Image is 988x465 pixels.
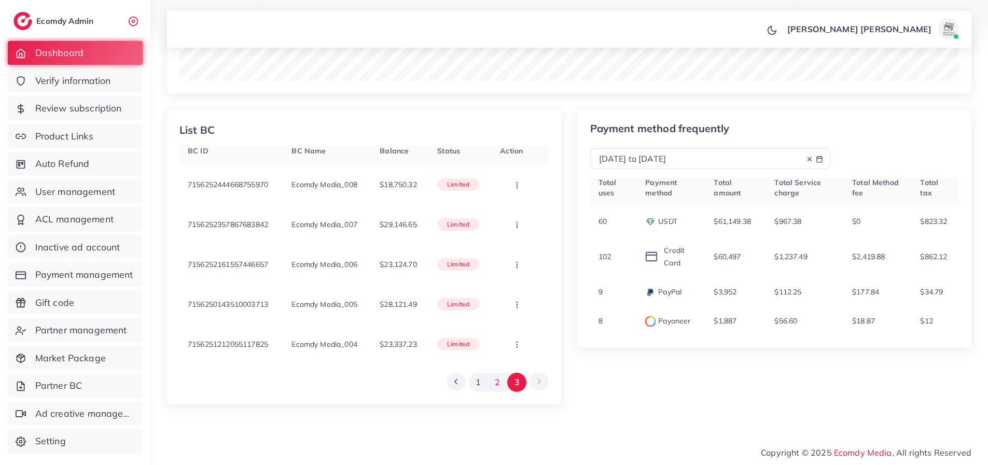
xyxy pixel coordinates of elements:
[179,122,215,137] div: List BC
[35,213,114,226] span: ACL management
[380,338,417,350] p: $23,337.23
[380,258,417,271] p: $23,124.70
[35,268,133,281] span: Payment management
[8,402,143,426] a: Ad creative management
[645,215,677,228] p: USDT
[35,157,90,171] span: Auto Refund
[774,250,807,263] p: $1,237.49
[188,258,268,271] p: 7156252161557446657
[599,286,603,298] p: 9
[8,69,143,93] a: Verify information
[35,434,66,448] span: Setting
[35,323,127,337] span: Partner management
[447,298,469,311] p: limited
[35,74,111,88] span: Verify information
[35,379,82,392] span: Partner BC
[599,315,603,327] p: 8
[774,315,797,327] p: $56.60
[36,16,96,26] h2: Ecomdy Admin
[380,178,417,191] p: $18,750.32
[892,446,971,459] span: , All rights Reserved
[645,287,656,298] img: payment
[35,185,115,199] span: User management
[8,235,143,259] a: Inactive ad account
[714,286,736,298] p: $3,952
[787,23,931,35] p: [PERSON_NAME] [PERSON_NAME]
[920,178,938,198] span: Total tax
[35,296,74,309] span: Gift code
[645,286,681,298] p: PayPal
[447,258,469,271] p: limited
[645,316,656,327] img: payment
[35,102,122,115] span: Review subscription
[920,286,943,298] p: $34.79
[380,146,409,156] span: Balance
[714,178,741,198] span: Total amount
[500,146,523,156] span: Action
[8,152,143,176] a: Auto Refund
[291,338,357,350] p: Ecomdy Media_004
[291,146,326,156] span: BC Name
[920,215,947,228] p: $823.32
[8,41,143,65] a: Dashboard
[774,286,801,298] p: $112.25
[8,207,143,231] a: ACL management
[13,12,96,30] a: logoEcomdy Admin
[599,250,611,263] p: 102
[852,215,860,228] p: $0
[8,318,143,342] a: Partner management
[447,178,469,191] p: limited
[645,244,697,269] p: Credit Card
[920,315,933,327] p: $12
[852,250,885,263] p: $2,419.88
[188,298,268,311] p: 7156250143510003713
[507,373,526,392] button: Go to page 3
[761,446,971,459] span: Copyright © 2025
[938,19,959,39] img: avatar
[447,373,466,390] button: Go to previous page
[774,215,801,228] p: $967.38
[188,146,208,156] span: BC ID
[645,217,656,227] img: payment
[590,122,831,135] p: Payment method frequently
[852,286,879,298] p: $177.84
[188,218,268,231] p: 7156252357867683842
[834,447,892,458] a: Ecomdy Media
[714,250,741,263] p: $60,497
[291,298,357,311] p: Ecomdy Media_005
[437,146,460,156] span: Status
[447,218,469,231] p: limited
[645,178,677,198] span: Payment method
[714,215,751,228] p: $61,149.38
[35,407,135,420] span: Ad creative management
[188,178,268,191] p: 7156252444668755970
[8,263,143,287] a: Payment management
[8,346,143,370] a: Market Package
[8,124,143,148] a: Product Links
[852,315,875,327] p: $18.87
[188,338,268,350] p: 7156251212055117825
[782,19,963,39] a: [PERSON_NAME] [PERSON_NAME]avatar
[774,178,821,198] span: Total Service charge
[714,315,736,327] p: $1,887
[380,298,417,311] p: $28,121.49
[469,373,488,392] button: Go to page 1
[35,46,84,60] span: Dashboard
[8,180,143,204] a: User management
[291,178,357,191] p: Ecomdy Media_008
[920,250,947,263] p: $862.12
[8,96,143,120] a: Review subscription
[380,218,417,231] p: $29,146.65
[599,178,617,198] span: Total uses
[35,351,106,365] span: Market Package
[599,153,666,164] span: [DATE] to [DATE]
[488,373,507,392] button: Go to page 2
[645,251,658,262] img: icon payment
[291,218,357,231] p: Ecomdy Media_007
[447,338,469,350] p: limited
[645,315,690,327] p: Payoneer
[852,178,899,198] span: Total Method fee
[599,215,607,228] p: 60
[35,130,93,143] span: Product Links
[13,12,32,30] img: logo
